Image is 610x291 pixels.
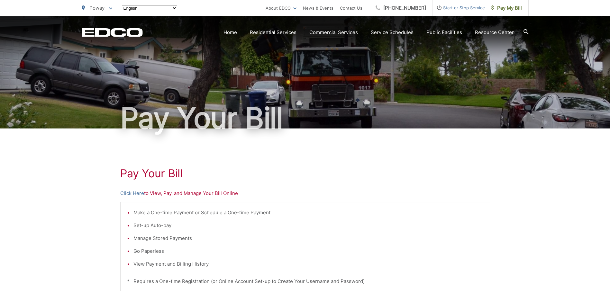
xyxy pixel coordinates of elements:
[133,209,483,216] li: Make a One-time Payment or Schedule a One-time Payment
[133,234,483,242] li: Manage Stored Payments
[89,5,105,11] span: Poway
[266,4,296,12] a: About EDCO
[309,29,358,36] a: Commercial Services
[133,247,483,255] li: Go Paperless
[82,28,143,37] a: EDCD logo. Return to the homepage.
[120,190,490,197] p: to View, Pay, and Manage Your Bill Online
[127,278,483,285] p: * Requires a One-time Registration (or Online Account Set-up to Create Your Username and Password)
[133,222,483,229] li: Set-up Auto-pay
[303,4,333,12] a: News & Events
[340,4,362,12] a: Contact Us
[426,29,462,36] a: Public Facilities
[250,29,296,36] a: Residential Services
[133,260,483,268] li: View Payment and Billing History
[120,190,144,197] a: Click Here
[371,29,414,36] a: Service Schedules
[491,4,522,12] span: Pay My Bill
[223,29,237,36] a: Home
[82,102,529,134] h1: Pay Your Bill
[475,29,514,36] a: Resource Center
[120,167,490,180] h1: Pay Your Bill
[122,5,177,11] select: Select a language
